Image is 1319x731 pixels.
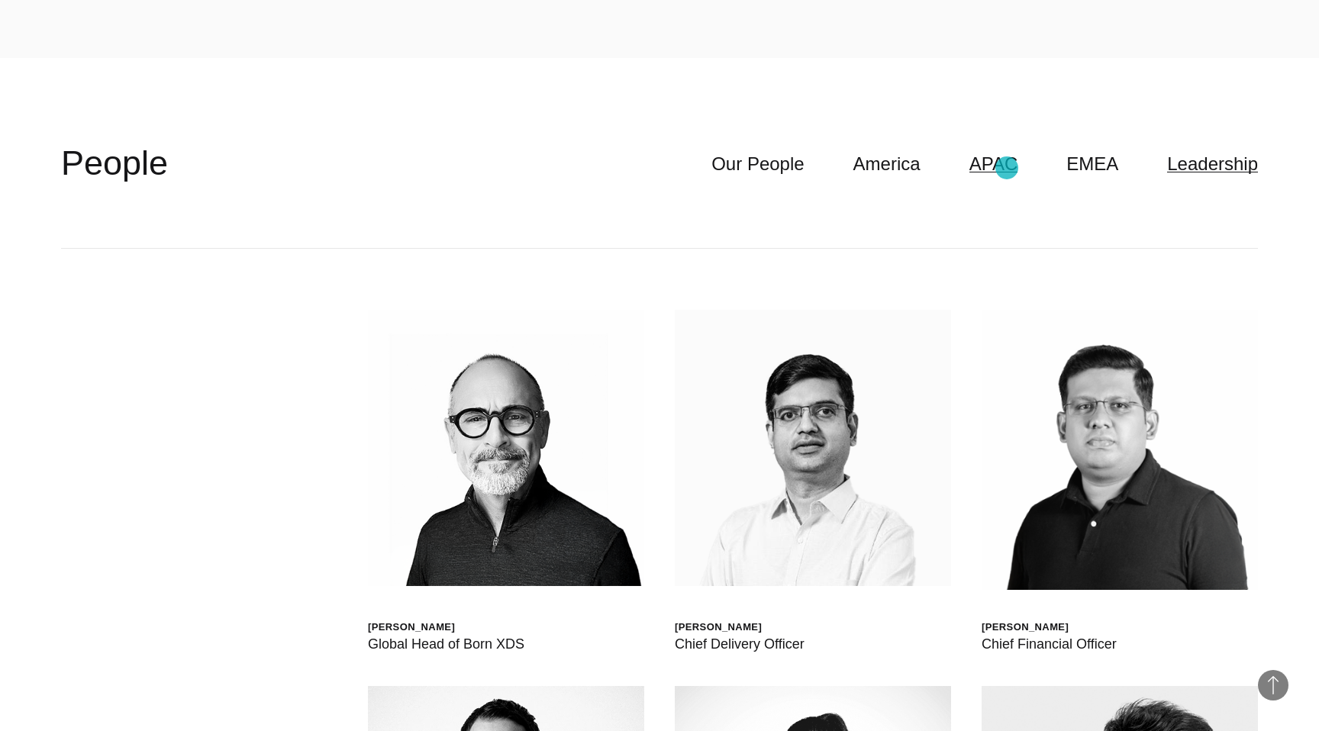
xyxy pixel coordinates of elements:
[368,633,524,655] div: Global Head of Born XDS
[61,140,168,186] h2: People
[1066,150,1118,179] a: EMEA
[368,310,644,586] img: Scott Sorokin
[982,620,1117,633] div: [PERSON_NAME]
[675,620,805,633] div: [PERSON_NAME]
[675,633,805,655] div: Chief Delivery Officer
[853,150,921,179] a: America
[368,620,524,633] div: [PERSON_NAME]
[1258,670,1288,700] button: Back to Top
[711,150,804,179] a: Our People
[982,633,1117,655] div: Chief Financial Officer
[675,310,951,586] img: Shashank Tamotia
[1167,150,1258,179] a: Leadership
[969,150,1018,179] a: APAC
[982,310,1258,590] img: Bharat Dasari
